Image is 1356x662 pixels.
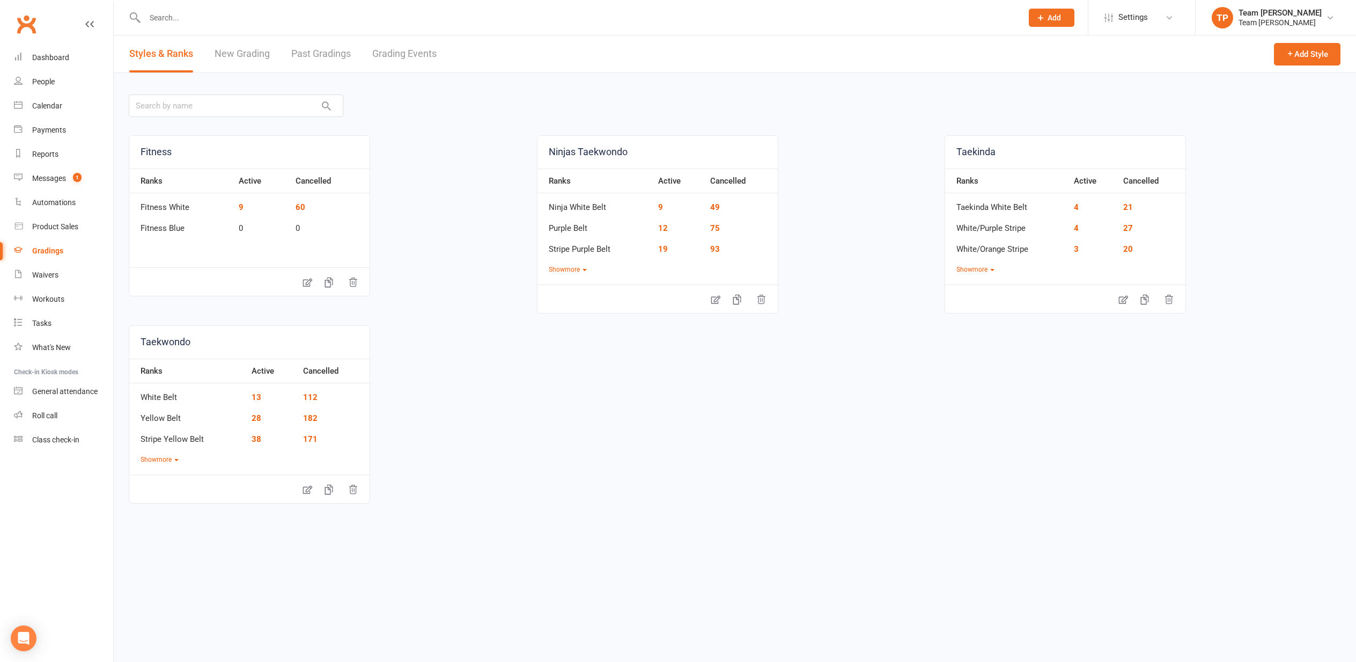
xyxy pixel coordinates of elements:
[537,214,653,235] td: Purple Belt
[945,193,1068,214] td: Taekinda White Belt
[233,169,290,193] th: Active
[537,169,653,193] th: Ranks
[303,434,318,444] a: 171
[129,425,246,446] td: Stripe Yellow Belt
[32,435,79,444] div: Class check-in
[537,235,653,256] td: Stripe Purple Belt
[1239,18,1322,27] div: Team [PERSON_NAME]
[32,53,69,62] div: Dashboard
[32,411,57,420] div: Roll call
[32,222,78,231] div: Product Sales
[252,392,261,402] a: 13
[14,118,113,142] a: Payments
[945,169,1068,193] th: Ranks
[129,383,246,404] td: White Belt
[372,35,437,72] a: Grading Events
[1118,5,1148,30] span: Settings
[303,392,318,402] a: 112
[129,326,370,359] a: Taekwondo
[658,244,668,254] a: 19
[252,434,261,444] a: 38
[32,174,66,183] div: Messages
[32,77,55,86] div: People
[233,214,290,235] td: 0
[129,35,193,72] a: Styles & Ranks
[705,169,777,193] th: Cancelled
[32,319,51,328] div: Tasks
[32,343,71,352] div: What's New
[1118,169,1186,193] th: Cancelled
[129,214,233,235] td: Fitness Blue
[14,336,113,360] a: What's New
[296,202,305,212] a: 60
[537,193,653,214] td: Ninja White Belt
[14,215,113,239] a: Product Sales
[14,428,113,452] a: Class kiosk mode
[710,244,720,254] a: 93
[290,214,370,235] td: 0
[1123,202,1133,212] a: 21
[14,263,113,287] a: Waivers
[239,202,244,212] a: 9
[291,35,351,72] a: Past Gradings
[1029,9,1074,27] button: Add
[653,169,705,193] th: Active
[73,173,82,182] span: 1
[129,359,246,383] th: Ranks
[710,202,720,212] a: 49
[303,413,318,423] a: 182
[658,223,668,233] a: 12
[298,359,370,383] th: Cancelled
[1068,169,1117,193] th: Active
[13,11,40,38] a: Clubworx
[129,169,233,193] th: Ranks
[658,202,663,212] a: 9
[1212,7,1233,28] div: TP
[129,193,233,214] td: Fitness White
[956,265,994,275] button: Showmore
[129,94,343,117] input: Search by name
[1274,43,1340,66] button: Add Style
[11,625,36,651] div: Open Intercom Messenger
[537,136,778,169] a: Ninjas Taekwondo
[1123,223,1133,233] a: 27
[246,359,298,383] th: Active
[32,246,63,255] div: Gradings
[1239,8,1322,18] div: Team [PERSON_NAME]
[32,150,58,158] div: Reports
[1074,202,1079,212] a: 4
[129,404,246,425] td: Yellow Belt
[290,169,370,193] th: Cancelled
[14,166,113,191] a: Messages 1
[1074,223,1079,233] a: 4
[14,142,113,166] a: Reports
[32,126,66,134] div: Payments
[14,94,113,118] a: Calendar
[1048,13,1061,22] span: Add
[141,455,179,465] button: Showmore
[32,271,58,279] div: Waivers
[14,191,113,215] a: Automations
[14,404,113,428] a: Roll call
[945,235,1068,256] td: White/Orange Stripe
[252,413,261,423] a: 28
[32,387,98,396] div: General attendance
[32,295,64,303] div: Workouts
[14,239,113,263] a: Gradings
[142,10,1015,25] input: Search...
[14,287,113,311] a: Workouts
[215,35,270,72] a: New Grading
[945,214,1068,235] td: White/Purple Stripe
[14,380,113,404] a: General attendance kiosk mode
[945,136,1185,169] a: Taekinda
[14,311,113,336] a: Tasks
[710,223,720,233] a: 75
[129,136,370,169] a: Fitness
[14,46,113,70] a: Dashboard
[1074,244,1079,254] a: 3
[14,70,113,94] a: People
[1123,244,1133,254] a: 20
[32,101,62,110] div: Calendar
[32,198,76,207] div: Automations
[549,265,587,275] button: Showmore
